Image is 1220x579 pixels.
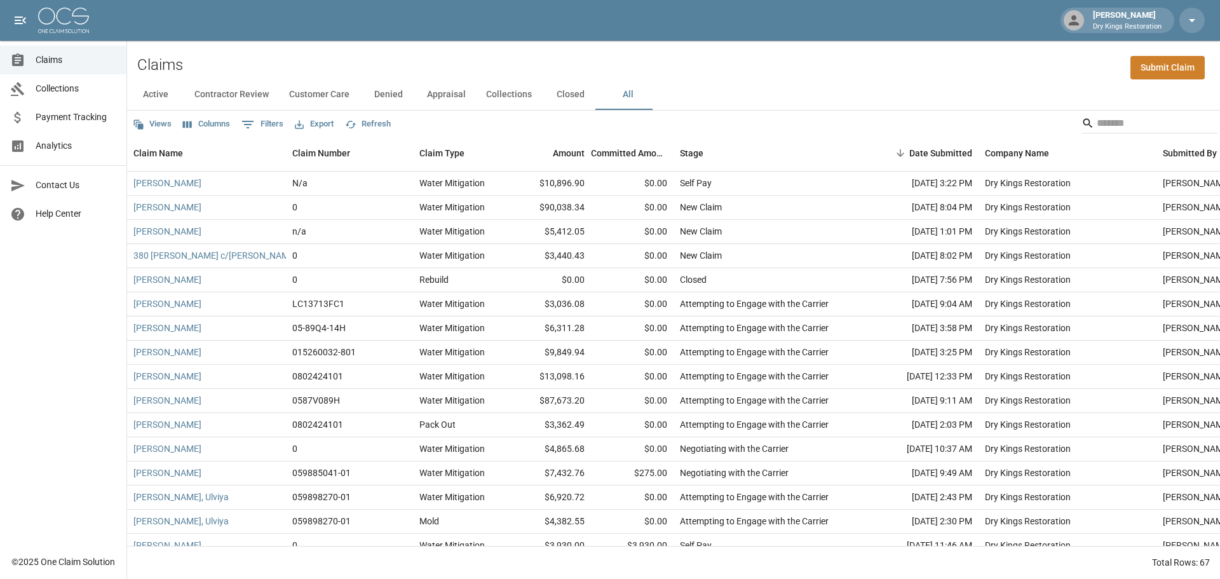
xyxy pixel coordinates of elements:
div: $0.00 [591,510,674,534]
div: Water Mitigation [419,346,485,358]
span: Collections [36,82,116,95]
div: Dry Kings Restoration [985,273,1071,286]
div: Dry Kings Restoration [985,515,1071,528]
div: Mold [419,515,439,528]
button: Contractor Review [184,79,279,110]
div: Submitted By [1163,135,1217,171]
button: Active [127,79,184,110]
span: Analytics [36,139,116,153]
div: Claim Name [127,135,286,171]
div: [DATE] 3:22 PM [864,172,979,196]
a: [PERSON_NAME] [133,273,201,286]
div: Water Mitigation [419,394,485,407]
div: Attempting to Engage with the Carrier [680,297,829,310]
a: [PERSON_NAME] [133,394,201,407]
div: Negotiating with the Carrier [680,467,789,479]
div: [DATE] 10:37 AM [864,437,979,461]
div: $13,098.16 [508,365,591,389]
div: $0.00 [591,437,674,461]
div: © 2025 One Claim Solution [11,555,115,568]
a: [PERSON_NAME] [133,177,201,189]
a: [PERSON_NAME] [133,225,201,238]
div: Company Name [979,135,1156,171]
div: Dry Kings Restoration [985,442,1071,455]
a: [PERSON_NAME] [133,346,201,358]
div: dynamic tabs [127,79,1220,110]
div: Date Submitted [864,135,979,171]
div: Dry Kings Restoration [985,394,1071,407]
div: [DATE] 9:04 AM [864,292,979,317]
div: Water Mitigation [419,370,485,383]
div: Water Mitigation [419,467,485,479]
button: Closed [542,79,599,110]
div: Committed Amount [591,135,667,171]
div: $6,920.72 [508,486,591,510]
div: Amount [553,135,585,171]
div: 0 [292,249,297,262]
div: New Claim [680,249,722,262]
div: 015260032-801 [292,346,356,358]
div: Stage [674,135,864,171]
img: ocs-logo-white-transparent.png [38,8,89,33]
div: $5,412.05 [508,220,591,244]
div: [DATE] 9:49 AM [864,461,979,486]
div: Claim Type [419,135,464,171]
div: Dry Kings Restoration [985,370,1071,383]
div: $4,382.55 [508,510,591,534]
div: [DATE] 2:03 PM [864,413,979,437]
a: 380 [PERSON_NAME] c/[PERSON_NAME] Association Management [133,249,400,262]
div: 0 [292,273,297,286]
div: $0.00 [591,220,674,244]
div: Self Pay [680,539,712,552]
div: $0.00 [591,413,674,437]
p: Dry Kings Restoration [1093,22,1162,32]
div: [DATE] 3:58 PM [864,317,979,341]
div: [DATE] 2:43 PM [864,486,979,510]
div: Dry Kings Restoration [985,346,1071,358]
div: $0.00 [591,486,674,510]
div: $0.00 [591,389,674,413]
div: Dry Kings Restoration [985,539,1071,552]
div: $0.00 [591,365,674,389]
a: [PERSON_NAME] [133,539,201,552]
a: [PERSON_NAME] [133,418,201,431]
div: Date Submitted [909,135,972,171]
div: $6,311.28 [508,317,591,341]
div: Attempting to Engage with the Carrier [680,515,829,528]
div: $0.00 [591,172,674,196]
div: [DATE] 8:02 PM [864,244,979,268]
div: Total Rows: 67 [1152,556,1210,569]
div: Water Mitigation [419,201,485,214]
div: Amount [508,135,591,171]
div: Attempting to Engage with the Carrier [680,394,829,407]
div: N/a [292,177,308,189]
div: $275.00 [591,461,674,486]
a: Submit Claim [1130,56,1205,79]
div: Dry Kings Restoration [985,225,1071,238]
div: Attempting to Engage with the Carrier [680,370,829,383]
div: [DATE] 3:25 PM [864,341,979,365]
div: $0.00 [591,341,674,365]
button: open drawer [8,8,33,33]
div: LC13713FC1 [292,297,344,310]
div: $3,362.49 [508,413,591,437]
div: 0802424101 [292,370,343,383]
span: Help Center [36,207,116,221]
div: [DATE] 9:11 AM [864,389,979,413]
div: $4,865.68 [508,437,591,461]
div: Claim Type [413,135,508,171]
div: $90,038.34 [508,196,591,220]
div: Water Mitigation [419,322,485,334]
div: New Claim [680,201,722,214]
div: $3,036.08 [508,292,591,317]
button: Show filters [238,114,287,135]
a: [PERSON_NAME] [133,297,201,310]
div: Rebuild [419,273,449,286]
div: Self Pay [680,177,712,189]
div: Water Mitigation [419,177,485,189]
div: Company Name [985,135,1049,171]
button: Export [292,114,337,134]
div: 0 [292,442,297,455]
button: Views [130,114,175,134]
div: $10,896.90 [508,172,591,196]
